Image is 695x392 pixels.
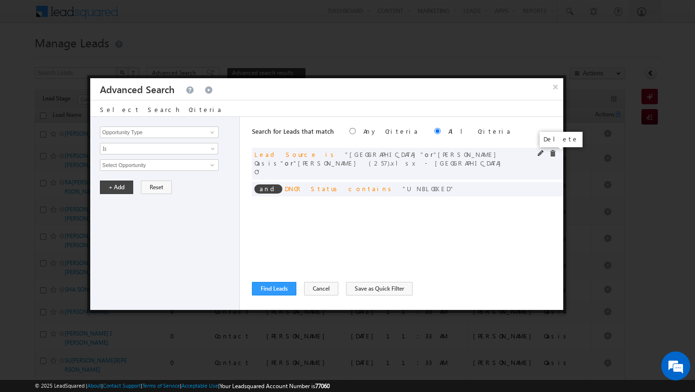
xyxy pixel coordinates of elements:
[13,89,176,289] textarea: Type your message and hit 'Enter'
[346,282,413,295] button: Save as Quick Filter
[304,282,338,295] button: Cancel
[254,159,506,176] span: [PERSON_NAME] (257).xlsx - [GEOGRAPHIC_DATA] O
[448,127,512,135] label: All Criteria
[87,382,101,389] a: About
[100,105,222,113] span: Select Search Criteria
[540,132,583,147] div: Delete
[158,5,181,28] div: Minimize live chat window
[325,150,337,158] span: is
[100,144,205,153] span: Is
[254,150,506,176] span: or or
[254,150,318,158] span: Lead Source
[315,382,330,390] span: 77060
[254,150,501,167] span: [PERSON_NAME] Oasis
[252,127,334,135] span: Search for Leads that match
[345,150,425,158] span: [GEOGRAPHIC_DATA]
[252,282,296,295] button: Find Leads
[100,159,219,171] input: Type to Search
[100,181,133,194] button: + Add
[131,297,175,310] em: Start Chat
[50,51,162,63] div: Chat with us now
[363,127,419,135] label: Any Criteria
[35,381,330,391] span: © 2025 LeadSquared | | | | |
[548,78,563,95] button: ×
[16,51,41,63] img: d_60004797649_company_0_60004797649
[285,184,341,193] span: DNCR Status
[181,382,218,389] a: Acceptable Use
[205,160,217,170] a: Show All Items
[141,181,172,194] button: Reset
[103,382,141,389] a: Contact Support
[142,382,180,389] a: Terms of Service
[100,126,219,138] input: Type to Search
[220,382,330,390] span: Your Leadsquared Account Number is
[100,143,218,154] a: Is
[100,78,175,100] h3: Advanced Search
[254,184,282,194] span: and
[205,127,217,137] a: Show All Items
[348,184,395,193] span: contains
[403,184,455,193] span: UNBLOCKED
